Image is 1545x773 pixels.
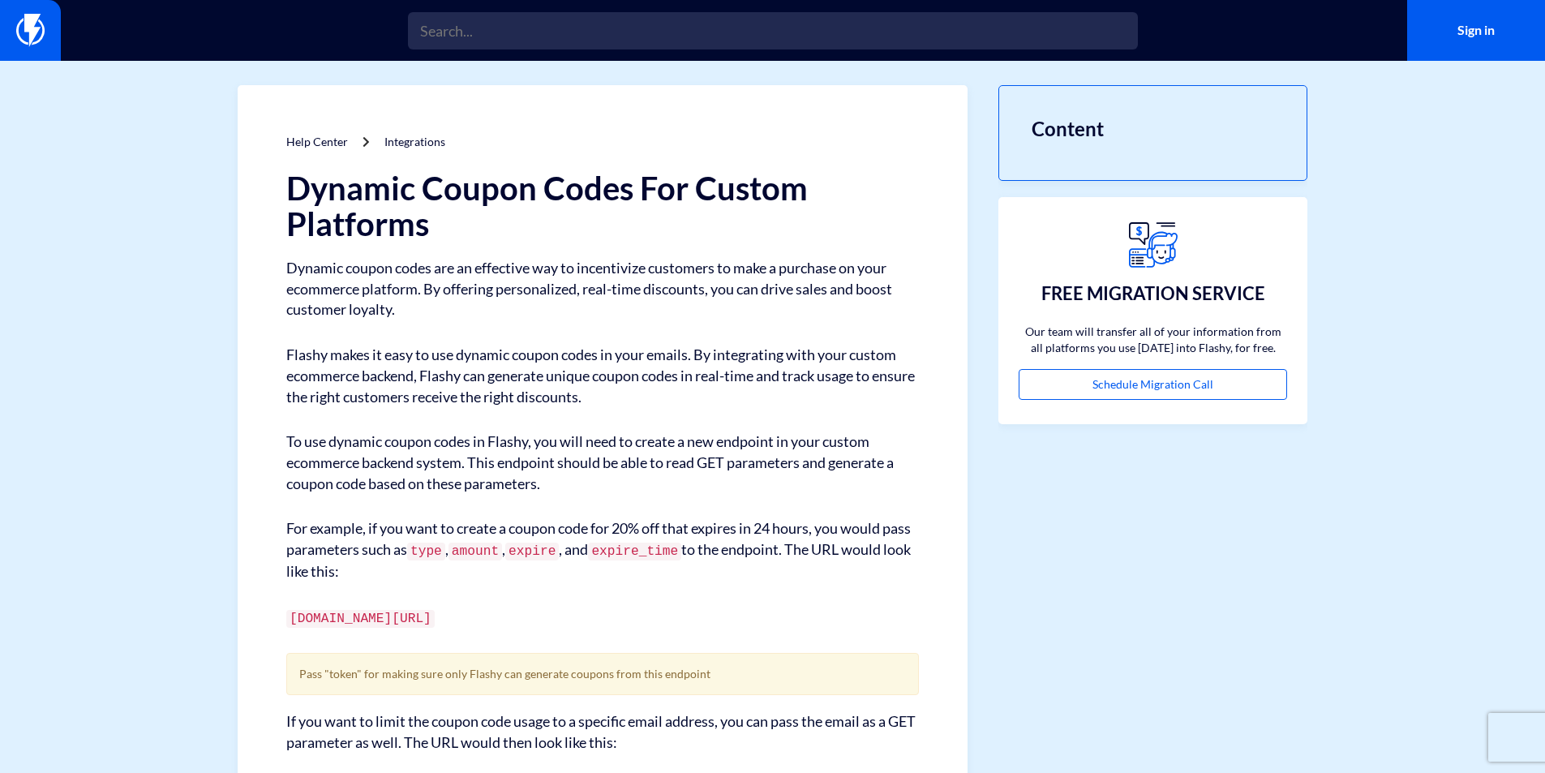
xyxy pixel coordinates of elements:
code: expire [505,543,559,560]
p: Our team will transfer all of your information from all platforms you use [DATE] into Flashy, for... [1019,324,1287,356]
div: Pass "token" for making sure only Flashy can generate coupons from this endpoint [286,653,919,695]
p: Flashy makes it easy to use dynamic coupon codes in your emails. By integrating with your custom ... [286,345,919,407]
p: To use dynamic coupon codes in Flashy, you will need to create a new endpoint in your custom ecom... [286,432,919,494]
code: expire_time [588,543,681,560]
h3: FREE MIGRATION SERVICE [1041,284,1265,303]
code: [DOMAIN_NAME][URL] [286,610,435,628]
p: For example, if you want to create a coupon code for 20% off that expires in 24 hours, you would ... [286,518,919,582]
input: Search... [408,12,1138,49]
p: Dynamic coupon codes are an effective way to incentivize customers to make a purchase on your eco... [286,258,919,320]
a: Schedule Migration Call [1019,369,1287,400]
h1: Dynamic Coupon Codes For Custom Platforms [286,170,919,242]
code: amount [448,543,502,560]
h3: Content [1032,118,1274,140]
code: type [407,543,445,560]
a: Help Center [286,135,348,148]
p: If you want to limit the coupon code usage to a specific email address, you can pass the email as... [286,711,919,753]
a: Integrations [384,135,445,148]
